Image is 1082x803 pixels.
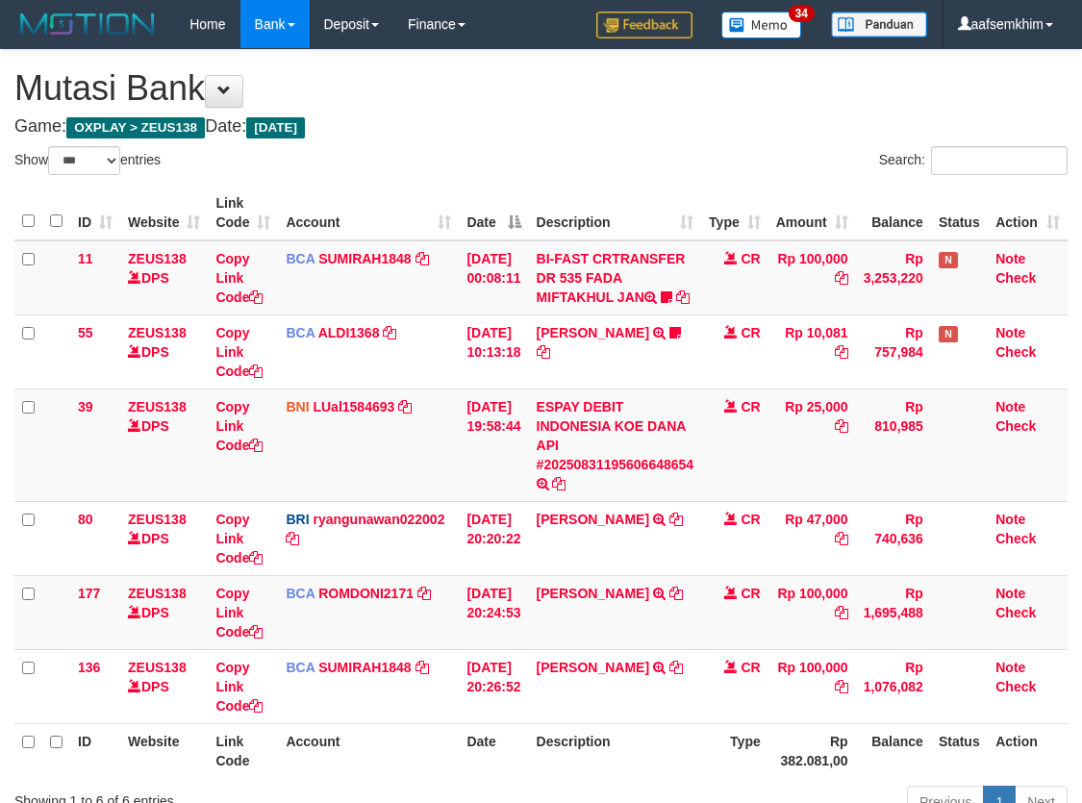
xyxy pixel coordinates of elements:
[286,531,299,546] a: Copy ryangunawan022002 to clipboard
[14,146,161,175] label: Show entries
[721,12,802,38] img: Button%20Memo.svg
[768,575,856,649] td: Rp 100,000
[768,649,856,723] td: Rp 100,000
[459,575,528,649] td: [DATE] 20:24:53
[215,399,263,453] a: Copy Link Code
[120,501,208,575] td: DPS
[742,325,761,340] span: CR
[14,69,1068,108] h1: Mutasi Bank
[313,512,444,527] a: ryangunawan022002
[995,605,1036,620] a: Check
[78,325,93,340] span: 55
[742,251,761,266] span: CR
[995,531,1036,546] a: Check
[120,240,208,315] td: DPS
[835,605,848,620] a: Copy Rp 100,000 to clipboard
[995,512,1025,527] a: Note
[856,186,931,240] th: Balance
[120,575,208,649] td: DPS
[835,344,848,360] a: Copy Rp 10,081 to clipboard
[768,389,856,501] td: Rp 25,000
[537,344,550,360] a: Copy FERLANDA EFRILIDIT to clipboard
[78,512,93,527] span: 80
[768,186,856,240] th: Amount: activate to sort column ascending
[995,270,1036,286] a: Check
[835,418,848,434] a: Copy Rp 25,000 to clipboard
[537,660,649,675] a: [PERSON_NAME]
[939,326,958,342] span: Has Note
[70,186,120,240] th: ID: activate to sort column ascending
[856,314,931,389] td: Rp 757,984
[742,512,761,527] span: CR
[537,586,649,601] a: [PERSON_NAME]
[831,12,927,38] img: panduan.png
[701,723,768,778] th: Type
[768,314,856,389] td: Rp 10,081
[286,512,309,527] span: BRI
[742,586,761,601] span: CR
[215,251,263,305] a: Copy Link Code
[995,660,1025,675] a: Note
[742,660,761,675] span: CR
[939,252,958,268] span: Has Note
[459,501,528,575] td: [DATE] 20:20:22
[856,501,931,575] td: Rp 740,636
[931,723,988,778] th: Status
[318,251,411,266] a: SUMIRAH1848
[128,325,187,340] a: ZEUS138
[78,660,100,675] span: 136
[669,660,683,675] a: Copy ANDHIKA BAGASKARA to clipboard
[768,723,856,778] th: Rp 382.081,00
[415,660,429,675] a: Copy SUMIRAH1848 to clipboard
[398,399,412,414] a: Copy LUal1584693 to clipboard
[78,399,93,414] span: 39
[128,660,187,675] a: ZEUS138
[128,399,187,414] a: ZEUS138
[278,723,459,778] th: Account
[789,5,815,22] span: 34
[856,389,931,501] td: Rp 810,985
[286,251,315,266] span: BCA
[286,660,315,675] span: BCA
[459,314,528,389] td: [DATE] 10:13:18
[70,723,120,778] th: ID
[931,186,988,240] th: Status
[529,186,702,240] th: Description: activate to sort column ascending
[459,240,528,315] td: [DATE] 00:08:11
[246,117,305,138] span: [DATE]
[208,723,278,778] th: Link Code
[313,399,394,414] a: LUal1584693
[120,649,208,723] td: DPS
[286,586,315,601] span: BCA
[552,476,566,491] a: Copy ESPAY DEBIT INDONESIA KOE DANA API #20250831195606648654 to clipboard
[669,512,683,527] a: Copy DANA JUNIAWANDASI to clipboard
[701,186,768,240] th: Type: activate to sort column ascending
[669,586,683,601] a: Copy ABDUL GAFUR to clipboard
[14,10,161,38] img: MOTION_logo.png
[215,586,263,640] a: Copy Link Code
[417,586,431,601] a: Copy ROMDONI2171 to clipboard
[529,723,702,778] th: Description
[856,649,931,723] td: Rp 1,076,082
[128,251,187,266] a: ZEUS138
[537,325,649,340] a: [PERSON_NAME]
[856,575,931,649] td: Rp 1,695,488
[537,512,649,527] a: [PERSON_NAME]
[66,117,205,138] span: OXPLAY > ZEUS138
[14,117,1068,137] h4: Game: Date:
[215,512,263,565] a: Copy Link Code
[286,325,315,340] span: BCA
[120,723,208,778] th: Website
[529,240,702,315] td: BI-FAST CRTRANSFER DR 535 FADA MIFTAKHUL JAN
[835,679,848,694] a: Copy Rp 100,000 to clipboard
[988,723,1068,778] th: Action
[742,399,761,414] span: CR
[768,240,856,315] td: Rp 100,000
[318,325,380,340] a: ALDI1368
[768,501,856,575] td: Rp 47,000
[856,723,931,778] th: Balance
[128,512,187,527] a: ZEUS138
[459,649,528,723] td: [DATE] 20:26:52
[120,314,208,389] td: DPS
[856,240,931,315] td: Rp 3,253,220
